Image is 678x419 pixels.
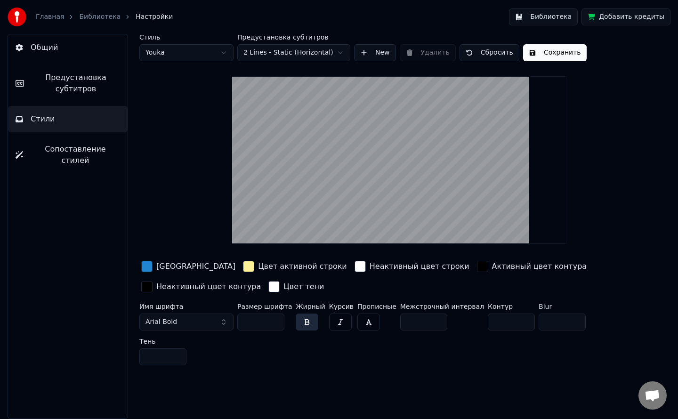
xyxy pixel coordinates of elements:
button: Стили [8,106,128,132]
button: Сопоставление стилей [8,136,128,174]
div: Неактивный цвет строки [370,261,469,272]
label: Контур [488,303,535,310]
img: youka [8,8,26,26]
label: Предустановка субтитров [237,34,350,40]
button: Активный цвет контура [475,259,589,274]
button: Цвет тени [266,279,326,294]
button: [GEOGRAPHIC_DATA] [139,259,237,274]
label: Тень [139,338,186,345]
span: Сопоставление стилей [31,144,120,166]
button: Общий [8,34,128,61]
button: Неактивный цвет контура [139,279,263,294]
button: Добавить кредиты [581,8,670,25]
label: Blur [539,303,586,310]
button: Цвет активной строки [241,259,349,274]
label: Размер шрифта [237,303,292,310]
button: New [354,44,396,61]
button: Сохранить [523,44,587,61]
label: Стиль [139,34,234,40]
label: Прописные [357,303,396,310]
button: Сбросить [460,44,519,61]
div: Цвет тени [283,281,324,292]
label: Имя шрифта [139,303,234,310]
nav: breadcrumb [36,12,173,22]
label: Курсив [329,303,354,310]
div: Активный цвет контура [492,261,587,272]
span: Стили [31,113,55,125]
span: Предустановка субтитров [32,72,120,95]
a: Главная [36,12,64,22]
button: Предустановка субтитров [8,64,128,102]
label: Межстрочный интервал [400,303,484,310]
span: Общий [31,42,58,53]
label: Жирный [296,303,325,310]
button: Библиотека [509,8,578,25]
span: Arial Bold [145,317,177,327]
a: Библиотека [79,12,121,22]
div: Цвет активной строки [258,261,347,272]
button: Неактивный цвет строки [353,259,471,274]
div: Открытый чат [638,381,667,410]
div: [GEOGRAPHIC_DATA] [156,261,235,272]
div: Неактивный цвет контура [156,281,261,292]
span: Настройки [136,12,173,22]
